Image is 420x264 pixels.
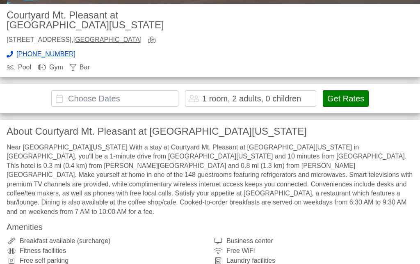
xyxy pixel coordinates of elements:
div: Fitness facilities [7,248,207,254]
a: view map [148,37,159,44]
div: Free WiFi [213,248,413,254]
span: [PHONE_NUMBER] [16,51,75,57]
a: [GEOGRAPHIC_DATA] [73,36,142,43]
button: Get Rates [323,90,369,107]
div: 1 room, 2 adults, 0 children [202,94,301,103]
div: [STREET_ADDRESS], [7,37,142,44]
div: Near [GEOGRAPHIC_DATA][US_STATE] With a stay at Courtyard Mt. Pleasant at [GEOGRAPHIC_DATA][US_ST... [7,143,413,216]
div: Gym [38,64,63,71]
h2: Courtyard Mt. Pleasant at [GEOGRAPHIC_DATA][US_STATE] [7,10,203,30]
div: Laundry facilities [213,257,413,264]
h3: Amenities [7,223,413,231]
input: Choose Dates [51,90,178,107]
div: Breakfast available (surcharge) [7,238,207,244]
div: Free self parking [7,257,207,264]
div: Business center [213,238,413,244]
div: Pool [7,64,31,71]
h3: About Courtyard Mt. Pleasant at [GEOGRAPHIC_DATA][US_STATE] [7,126,413,136]
div: Bar [70,64,90,71]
